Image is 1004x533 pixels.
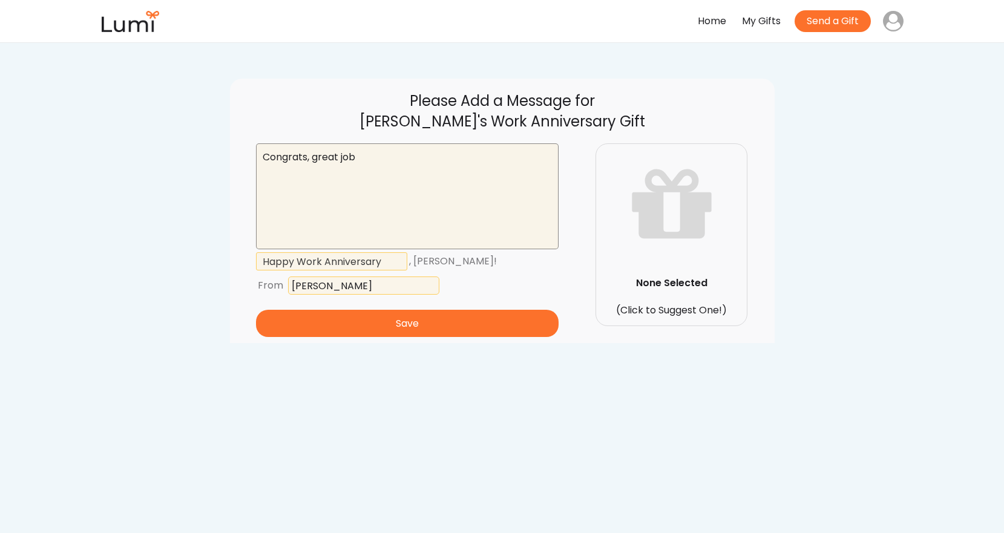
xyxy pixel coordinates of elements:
[254,111,750,132] div: [PERSON_NAME]'s Work Anniversary Gift
[409,253,539,270] div: , [PERSON_NAME]!
[256,310,559,337] button: Save
[256,252,407,270] input: Type here...
[254,91,750,111] div: Please Add a Message for
[598,276,746,290] div: None Selected
[795,10,871,32] button: Send a Gift
[100,11,161,32] img: lumi-small.png
[742,13,781,30] div: My Gifts
[598,303,746,318] div: (Click to Suggest One!)
[288,276,439,295] input: Type here...
[698,13,726,30] div: Home
[258,277,283,295] div: From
